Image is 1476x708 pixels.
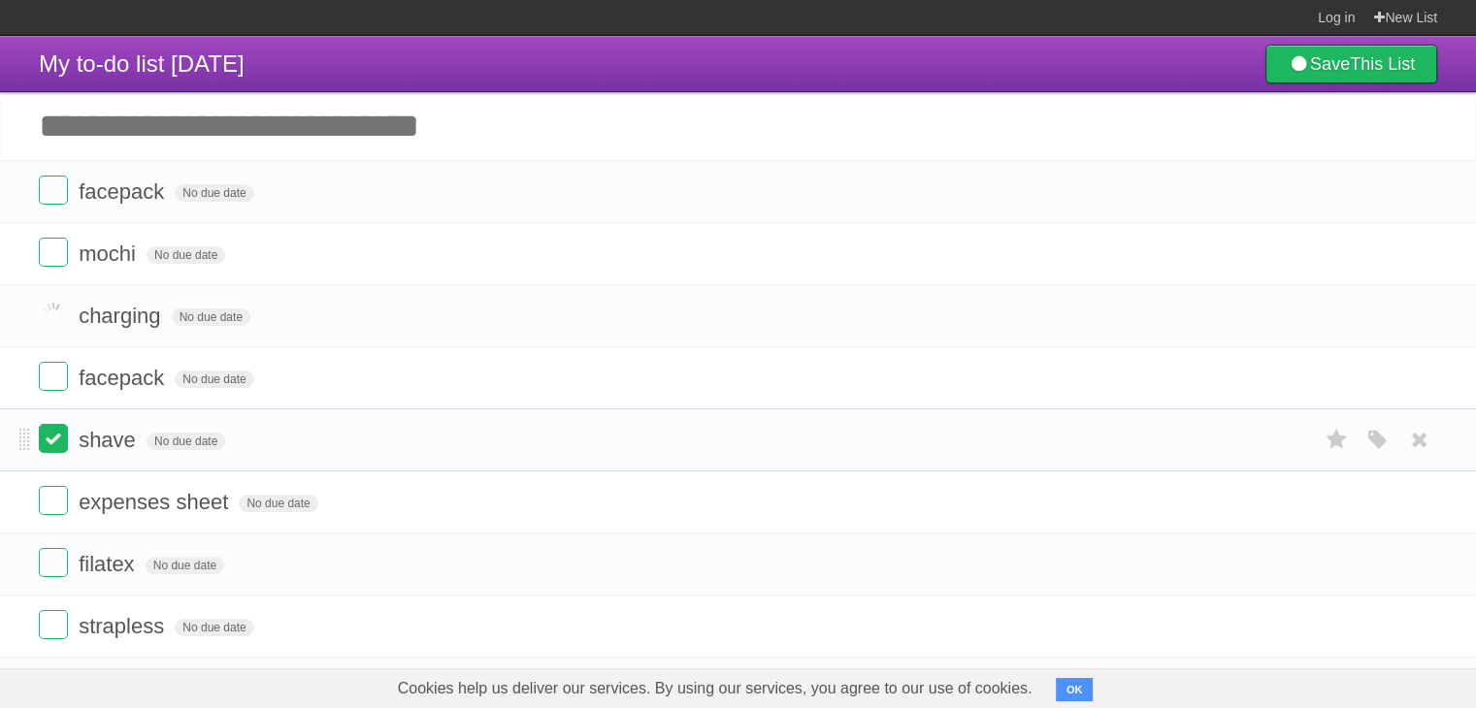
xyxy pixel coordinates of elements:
span: No due date [239,495,317,512]
b: This List [1350,54,1415,74]
span: No due date [147,246,225,264]
span: No due date [172,308,250,326]
button: OK [1056,678,1094,701]
span: No due date [175,370,253,388]
span: No due date [146,557,224,574]
label: Done [39,486,68,515]
span: expenses sheet [79,490,233,514]
label: Done [39,610,68,639]
label: Done [39,176,68,205]
span: facepack [79,179,169,204]
span: strapless [79,614,169,638]
label: Done [39,300,68,329]
a: SaveThis List [1265,45,1437,83]
span: My to-do list [DATE] [39,50,245,77]
span: filatex [79,552,139,576]
label: Star task [1319,424,1356,456]
label: Done [39,238,68,267]
span: charging [79,304,165,328]
span: Cookies help us deliver our services. By using our services, you agree to our use of cookies. [378,669,1052,708]
label: Done [39,424,68,453]
span: facepack [79,366,169,390]
label: Done [39,362,68,391]
span: No due date [147,433,225,450]
label: Done [39,548,68,577]
span: No due date [175,619,253,636]
span: mochi [79,241,141,266]
span: No due date [175,184,253,202]
span: shave [79,428,141,452]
